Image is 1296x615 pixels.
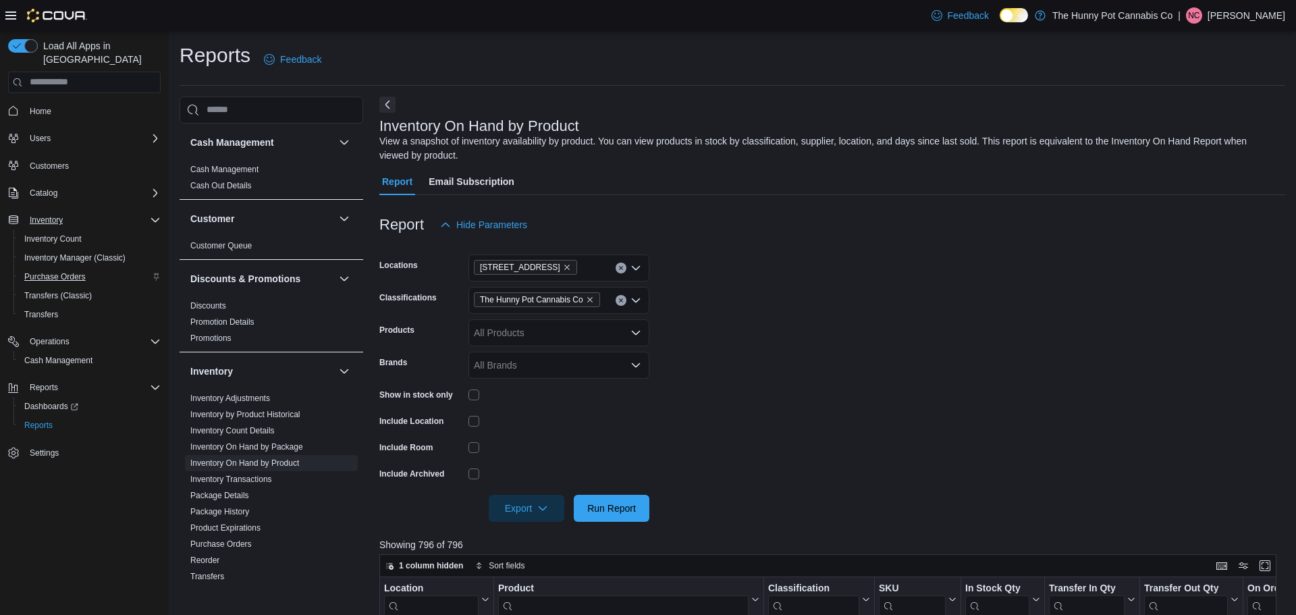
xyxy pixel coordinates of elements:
span: Sort fields [489,560,524,571]
span: Reorder [190,555,219,566]
button: Settings [3,443,166,462]
button: Open list of options [630,327,641,338]
button: Cash Management [13,351,166,370]
button: Customers [3,156,166,176]
button: Hide Parameters [435,211,533,238]
h3: Report [379,217,424,233]
button: Display options [1235,558,1251,574]
span: Transfers [24,309,58,320]
span: Cash Management [190,164,259,175]
span: Feedback [948,9,989,22]
a: Promotions [190,333,232,343]
a: Product Expirations [190,523,261,533]
label: Locations [379,260,418,271]
span: Inventory Count Details [190,425,275,436]
button: Customer [190,212,333,225]
label: Brands [379,357,407,368]
span: Home [30,106,51,117]
span: Reports [24,420,53,431]
span: Purchase Orders [19,269,161,285]
span: Inventory [24,212,161,228]
span: Inventory Adjustments [190,393,270,404]
button: Keyboard shortcuts [1214,558,1230,574]
span: Feedback [280,53,321,66]
a: Inventory On Hand by Package [190,442,303,452]
a: Promotion Details [190,317,254,327]
span: Dashboards [24,401,78,412]
label: Products [379,325,414,336]
span: Settings [24,444,161,461]
span: Transfers [190,571,224,582]
span: Product Expirations [190,523,261,533]
span: [STREET_ADDRESS] [480,261,560,274]
span: 1 column hidden [399,560,463,571]
a: Purchase Orders [190,539,252,549]
a: Inventory Count Details [190,426,275,435]
h3: Discounts & Promotions [190,272,300,286]
span: Cash Management [19,352,161,369]
button: Catalog [3,184,166,203]
span: Package History [190,506,249,517]
span: Inventory Count [24,234,82,244]
div: Transfer In Qty [1049,582,1125,595]
button: Open list of options [630,263,641,273]
a: Transfers [19,306,63,323]
button: Catalog [24,185,63,201]
span: Transfers [19,306,161,323]
span: Purchase Orders [24,271,86,282]
span: NC [1188,7,1199,24]
h3: Cash Management [190,136,274,149]
button: Inventory Count [13,230,166,248]
a: Transfers (Classic) [19,288,97,304]
span: Users [30,133,51,144]
span: Operations [24,333,161,350]
label: Include Archived [379,469,444,479]
button: Inventory [24,212,68,228]
div: Transfer Out Qty [1144,582,1228,595]
button: Cash Management [336,134,352,151]
button: Users [24,130,56,146]
div: Discounts & Promotions [180,298,363,352]
h3: Customer [190,212,234,225]
a: Cash Management [19,352,98,369]
a: Feedback [926,2,994,29]
span: Catalog [24,185,161,201]
div: Classification [768,582,859,595]
a: Inventory On Hand by Product [190,458,299,468]
button: Reports [13,416,166,435]
button: 1 column hidden [380,558,468,574]
button: Discounts & Promotions [190,272,333,286]
button: Inventory [336,363,352,379]
h1: Reports [180,42,250,69]
button: Inventory Manager (Classic) [13,248,166,267]
span: The Hunny Pot Cannabis Co [474,292,600,307]
span: Catalog [30,188,57,198]
button: Reports [3,378,166,397]
button: Inventory [190,365,333,378]
a: Transfers [190,572,224,581]
a: Cash Management [190,165,259,174]
button: Clear input [616,295,626,306]
span: Inventory by Product Historical [190,409,300,420]
span: Dashboards [19,398,161,415]
span: Report [382,168,412,195]
button: Purchase Orders [13,267,166,286]
div: View a snapshot of inventory availability by product. You can view products in stock by classific... [379,134,1278,163]
button: Enter fullscreen [1257,558,1273,574]
p: | [1178,7,1181,24]
a: Discounts [190,301,226,311]
span: Home [24,103,161,119]
label: Include Room [379,442,433,453]
label: Show in stock only [379,390,453,400]
button: Remove The Hunny Pot Cannabis Co from selection in this group [586,296,594,304]
button: Customer [336,211,352,227]
input: Dark Mode [1000,8,1028,22]
p: Showing 796 of 796 [379,538,1285,552]
div: Cash Management [180,161,363,199]
span: Operations [30,336,70,347]
span: Reports [24,379,161,396]
div: In Stock Qty [965,582,1029,595]
h3: Inventory On Hand by Product [379,118,579,134]
button: Inventory [3,211,166,230]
